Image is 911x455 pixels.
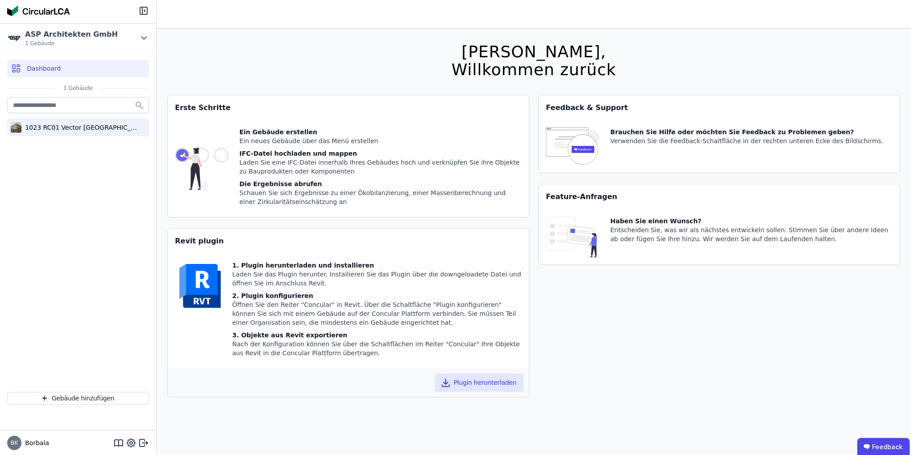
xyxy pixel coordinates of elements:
span: BK [11,440,18,446]
div: Feature-Anfragen [539,184,900,209]
button: Plugin herunterladen [435,374,524,391]
img: Concular [7,5,70,16]
span: Dashboard [27,64,61,73]
div: Schauen Sie sich Ergebnisse zu einer Ökobilanzierung, einer Massenberechnung und einer Zirkularit... [239,188,522,206]
div: Verwenden Sie die Feedback-Schaltfläche in der rechten unteren Ecke des Bildschirms. [610,136,883,145]
div: 1023 RC01 Vector [GEOGRAPHIC_DATA] [21,123,138,132]
div: ASP Architekten GmbH [25,29,118,40]
div: Nach der Konfiguration können Sie über die Schaltflächen im Reiter "Concular" Ihre Objekte aus Re... [232,340,522,357]
img: getting_started_tile-DrF_GRSv.svg [175,128,229,210]
img: feedback-icon-HCTs5lye.svg [546,128,600,166]
img: feature_request_tile-UiXE1qGU.svg [546,217,600,257]
img: 1023 RC01 Vector Regensburg [11,120,21,135]
div: 2. Plugin konfigurieren [232,291,522,300]
div: Revit plugin [168,229,529,254]
div: Ein Gebäude erstellen [239,128,522,136]
div: Laden Sie eine IFC-Datei innerhalb Ihres Gebäudes hoch und verknüpfen Sie ihre Objekte zu Bauprod... [239,158,522,176]
span: Borbala [21,438,49,447]
div: Feedback & Support [539,95,900,120]
div: [PERSON_NAME], [451,43,616,61]
div: Die Ergebnisse abrufen [239,179,522,188]
div: Entscheiden Sie, was wir als nächstes entwickeln sollen. Stimmen Sie über andere Ideen ab oder fü... [610,225,893,243]
div: Willkommen zurück [451,61,616,79]
img: ASP Architekten GmbH [7,31,21,45]
div: Ein neues Gebäude über das Menü erstellen [239,136,522,145]
span: 1 Gebäude [25,40,118,47]
span: 1 Gebäude [55,85,102,92]
div: 1. Plugin herunterladen und installieren [232,261,522,270]
img: revit-YwGVQcbs.svg [175,261,225,311]
div: IFC-Datei hochladen und mappen [239,149,522,158]
div: 3. Objekte aus Revit exportieren [232,331,522,340]
div: Öffnen Sie den Reiter "Concular" in Revit. Über die Schaltfläche "Plugin konfigurieren" können Si... [232,300,522,327]
div: Erste Schritte [168,95,529,120]
button: Gebäude hinzufügen [7,392,149,404]
div: Haben Sie einen Wunsch? [610,217,893,225]
div: Laden Sie das Plugin herunter. Installieren Sie das Plugin über die downgeloadete Datei und öffne... [232,270,522,288]
div: Brauchen Sie Hilfe oder möchten Sie Feedback zu Problemen geben? [610,128,883,136]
